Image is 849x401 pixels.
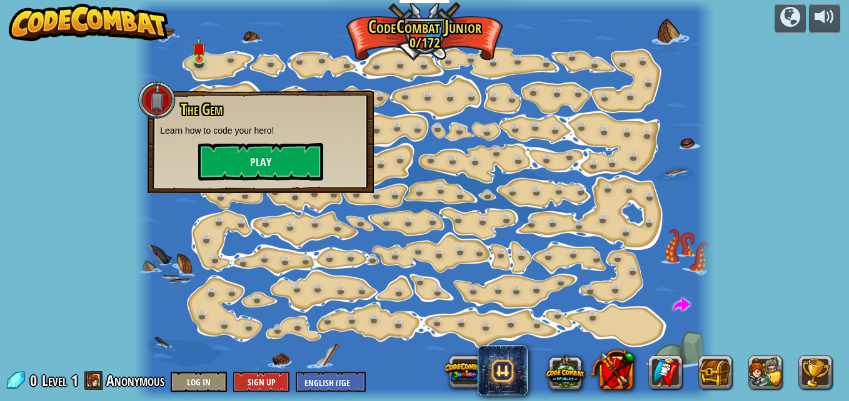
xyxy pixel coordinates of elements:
button: Log In [171,372,227,392]
button: Play [198,143,323,181]
img: CodeCombat - Learn how to code by playing a game [9,4,169,41]
img: level-banner-unstarted.png [193,37,206,61]
button: Adjust volume [809,4,840,33]
span: 1 [71,370,78,390]
span: Anonymous [106,370,164,390]
span: 0 [30,370,41,390]
button: Campaigns [775,4,806,33]
span: Level [42,370,67,391]
p: Learn how to code your hero! [160,124,361,137]
button: Sign Up [233,372,289,392]
span: The Gem [181,99,223,120]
